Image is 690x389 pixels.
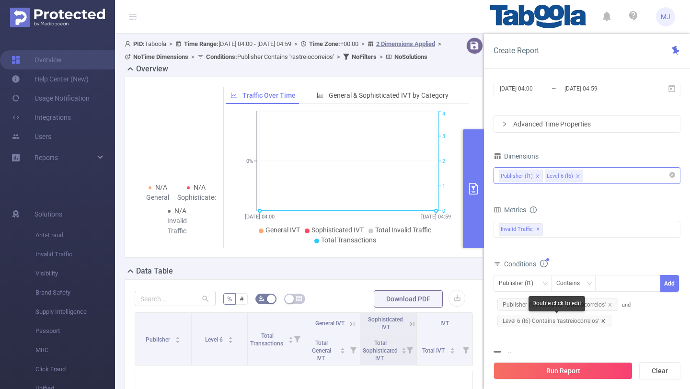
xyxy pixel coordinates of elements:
[442,111,445,117] tspan: 4
[529,296,585,311] div: Double click to edit
[542,281,548,287] i: icon: down
[608,302,612,307] i: icon: close
[133,40,145,47] b: PID:
[401,346,407,352] div: Sort
[329,92,448,99] span: General & Sophisticated IVT by Category
[158,216,196,236] div: Invalid Traffic
[288,335,294,341] div: Sort
[459,334,472,365] i: Filter menu
[35,283,115,302] span: Brand Safety
[494,302,631,324] span: and
[230,92,237,99] i: icon: line-chart
[35,341,115,360] span: MRC
[290,313,304,365] i: Filter menu
[421,214,451,220] tspan: [DATE] 04:59
[146,336,172,343] span: Publisher
[228,335,233,338] i: icon: caret-up
[536,224,540,235] span: ✕
[449,346,455,349] i: icon: caret-up
[340,346,345,352] div: Sort
[136,63,168,75] h2: Overview
[35,264,115,283] span: Visibility
[449,346,455,352] div: Sort
[35,245,115,264] span: Invalid Traffic
[138,193,177,203] div: General
[34,205,62,224] span: Solutions
[175,335,180,338] i: icon: caret-up
[494,152,539,160] span: Dimensions
[246,158,253,164] tspan: 0%
[291,40,300,47] span: >
[133,53,188,60] b: No Time Dimensions
[125,41,133,47] i: icon: user
[494,362,632,379] button: Run Report
[340,350,345,353] i: icon: caret-down
[35,302,115,321] span: Supply Intelligence
[401,346,406,349] i: icon: caret-up
[206,53,334,60] span: Publisher Contains 'rastreiocorreios'
[540,260,548,267] i: icon: info-circle
[669,172,675,178] i: icon: close-circle
[250,332,285,347] span: Total Transactions
[312,340,331,362] span: Total General IVT
[375,226,431,234] span: Total Invalid Traffic
[334,53,343,60] span: >
[440,320,449,327] span: IVT
[530,206,537,213] i: icon: info-circle
[422,347,446,354] span: Total IVT
[499,275,540,291] div: Publisher (l1)
[394,53,427,60] b: No Solutions
[317,92,323,99] i: icon: bar-chart
[309,40,340,47] b: Time Zone:
[11,50,62,69] a: Overview
[34,148,58,167] a: Reports
[228,335,233,341] div: Sort
[377,53,386,60] span: >
[11,69,89,89] a: Help Center (New)
[556,275,586,291] div: Contains
[35,360,115,379] span: Click Fraud
[368,316,403,331] span: Sophisticated IVT
[136,265,173,277] h2: Data Table
[661,7,670,26] span: MJ
[205,336,224,343] span: Level 6
[240,295,244,303] span: #
[288,335,293,338] i: icon: caret-up
[376,40,435,47] u: 2 Dimensions Applied
[242,92,296,99] span: Traffic Over Time
[363,340,398,362] span: Total Sophisticated IVT
[563,82,641,95] input: End date
[288,339,293,342] i: icon: caret-down
[403,334,416,365] i: Filter menu
[374,290,443,308] button: Download PDF
[125,40,444,60] span: Taboola [DATE] 04:00 - [DATE] 04:59 +00:00
[177,193,216,203] div: Sophisticated
[547,170,573,183] div: Level 6 (l6)
[11,127,51,146] a: Users
[504,260,548,268] span: Conditions
[228,339,233,342] i: icon: caret-down
[497,315,611,327] span: Level 6 (l6) Contains 'rastreiocorreios'
[401,350,406,353] i: icon: caret-down
[194,183,206,191] span: N/A
[499,170,543,182] li: Publisher (l1)
[311,226,364,234] span: Sophisticated IVT
[502,121,507,127] i: icon: right
[166,40,175,47] span: >
[11,89,90,108] a: Usage Notification
[155,183,167,191] span: N/A
[442,158,445,164] tspan: 2
[494,351,522,359] span: Filters
[442,133,445,139] tspan: 3
[435,40,444,47] span: >
[35,226,115,245] span: Anti-Fraud
[11,108,71,127] a: Integrations
[227,295,232,303] span: %
[188,53,197,60] span: >
[501,170,533,183] div: Publisher (l1)
[575,174,580,180] i: icon: close
[10,8,105,27] img: Protected Media
[315,320,345,327] span: General IVT
[535,174,540,180] i: icon: close
[497,298,618,311] span: Publisher (l1) Contains 'rastreiocorreios'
